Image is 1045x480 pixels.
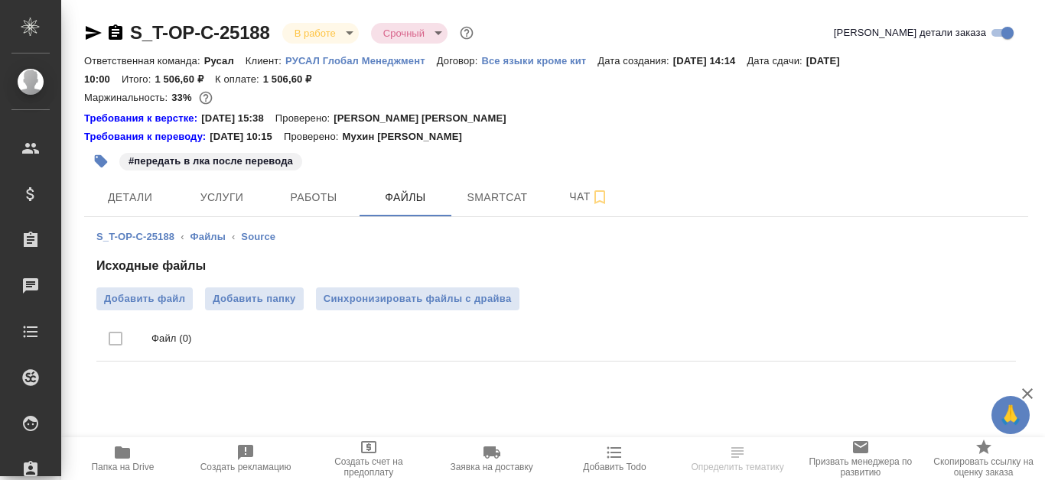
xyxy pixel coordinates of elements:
[130,22,270,43] a: S_T-OP-C-25188
[96,231,174,242] a: S_T-OP-C-25188
[96,287,193,310] label: Добавить файл
[461,188,534,207] span: Smartcat
[834,25,986,41] span: [PERSON_NAME] детали заказа
[552,187,626,206] span: Чат
[290,27,340,40] button: В работе
[342,129,474,144] p: Мухин [PERSON_NAME]
[106,24,125,42] button: Скопировать ссылку
[122,73,155,85] p: Итого:
[232,229,235,245] li: ‹
[118,154,304,167] span: передать в лка после перевода
[285,55,437,66] p: РУСАЛ Глобал Менеджмент
[282,23,359,44] div: В работе
[171,92,195,103] p: 33%
[93,188,167,207] span: Детали
[324,291,512,306] span: Синхронизировать файлы с драйва
[104,291,185,306] span: Добавить файл
[316,287,519,310] button: Синхронизировать файлы с драйва
[84,129,210,144] a: Требования к переводу:
[215,73,263,85] p: К оплате:
[747,55,806,66] p: Дата сдачи:
[84,24,103,42] button: Скопировать ссылку для ЯМессенджера
[213,291,295,306] span: Добавить папку
[998,399,1024,431] span: 🙏
[84,92,171,103] p: Маржинальность:
[205,287,303,310] button: Добавить папку
[481,55,597,66] p: Все языки кроме кит
[129,154,293,169] p: #передать в лка после перевода
[84,55,204,66] p: Ответственная команда:
[379,27,429,40] button: Срочный
[246,55,285,66] p: Клиент:
[185,188,259,207] span: Услуги
[457,23,477,43] button: Доп статусы указывают на важность/срочность заказа
[201,111,275,126] p: [DATE] 15:38
[84,144,118,178] button: Добавить тэг
[181,229,184,245] li: ‹
[210,129,284,144] p: [DATE] 10:15
[284,129,343,144] p: Проверено:
[151,331,1004,346] p: Файл (0)
[263,73,324,85] p: 1 506,60 ₽
[204,55,246,66] p: Русал
[481,54,597,66] a: Все языки кроме кит
[285,54,437,66] a: РУСАЛ Глобал Менеджмент
[96,229,1016,245] nav: breadcrumb
[991,396,1030,434] button: 🙏
[84,129,210,144] div: Нажми, чтобы открыть папку с инструкцией
[437,55,482,66] p: Договор:
[597,55,672,66] p: Дата создания:
[96,257,1016,275] h4: Исходные файлы
[241,231,275,242] a: Source
[84,111,201,126] a: Требования к верстке:
[190,231,226,242] a: Файлы
[155,73,215,85] p: 1 506,60 ₽
[369,188,442,207] span: Файлы
[371,23,448,44] div: В работе
[196,88,216,108] button: 845.00 RUB;
[334,111,518,126] p: [PERSON_NAME] [PERSON_NAME]
[84,111,201,126] div: Нажми, чтобы открыть папку с инструкцией
[277,188,350,207] span: Работы
[275,111,334,126] p: Проверено:
[673,55,747,66] p: [DATE] 14:14
[591,188,609,206] svg: Подписаться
